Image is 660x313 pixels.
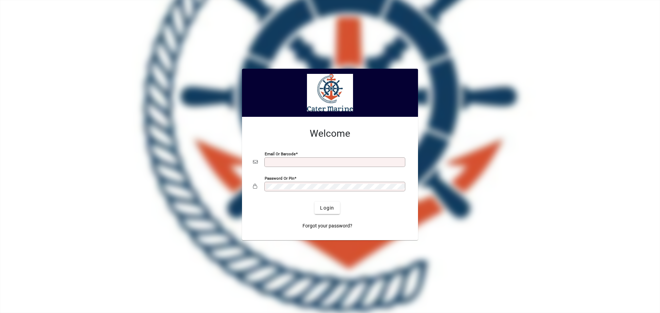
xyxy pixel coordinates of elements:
[315,202,340,214] button: Login
[320,204,334,212] span: Login
[253,128,407,139] h2: Welcome
[300,220,355,232] a: Forgot your password?
[265,152,296,156] mat-label: Email or Barcode
[302,222,352,230] span: Forgot your password?
[265,176,294,181] mat-label: Password or Pin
